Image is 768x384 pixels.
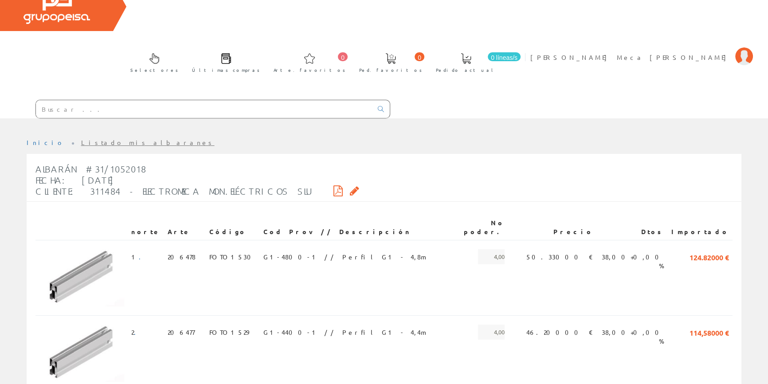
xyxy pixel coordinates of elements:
[418,54,421,61] font: 0
[35,186,312,196] font: Cliente: 311484 - ELECTROMECA MON.ELÉCTRICOS SLU
[602,328,664,345] font: 38,00+0,00 %
[263,227,411,235] font: Cod Prov // Descripción
[39,325,124,382] img: Foto artículo (192x129.25984251969)
[168,328,195,336] font: 206477
[183,46,264,78] a: Últimas compras
[530,46,753,54] a: [PERSON_NAME] Meca [PERSON_NAME]
[491,54,517,61] font: 0 líneas/s
[209,227,247,235] font: Código
[131,227,161,235] font: norte
[39,249,124,306] img: Foto artículo (192x129.25984251969)
[690,328,729,337] font: 114,58000 €
[530,53,731,61] font: [PERSON_NAME] Meca [PERSON_NAME]
[36,100,372,118] input: Buscar ...
[209,328,249,336] font: FOTO1529
[121,46,183,78] a: Selectores
[134,328,141,336] a: .
[359,67,422,73] font: Ped. favoritos
[641,227,664,235] font: Dtos
[263,253,427,261] font: G1-4800-1 // Perfil G1 - 4,8m
[35,164,146,174] font: Albarán #31/1052018
[526,253,593,261] font: 50.33000 €
[436,67,496,73] font: Pedido actual
[139,253,146,261] a: .
[526,328,593,336] font: 46.20000 €
[690,253,729,262] font: 124.82000 €
[27,138,64,146] a: Inicio
[35,175,114,185] font: Fecha: [DATE]
[130,67,178,73] font: Selectores
[602,253,664,270] font: 38,00+0,00 %
[192,67,260,73] font: Últimas compras
[263,328,427,336] font: G1-4400-1 // Perfil G1 - 4,4m
[553,227,593,235] font: Precio
[350,188,359,194] i: Solicitar por correo electrónico copia firmada
[209,253,256,261] font: FOTO1530
[494,328,505,336] font: 4,00
[464,219,505,235] font: No poder.
[333,188,343,194] i: Descargar PDF
[131,328,134,336] font: 2
[671,227,729,235] font: Importado
[494,253,505,260] font: 4,00
[274,67,345,73] font: Arte. favoritos
[168,227,191,235] font: Arte
[131,253,139,261] font: 1
[168,253,196,261] font: 206478
[81,138,215,146] a: Listado mis albaranes
[341,54,345,61] font: 0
